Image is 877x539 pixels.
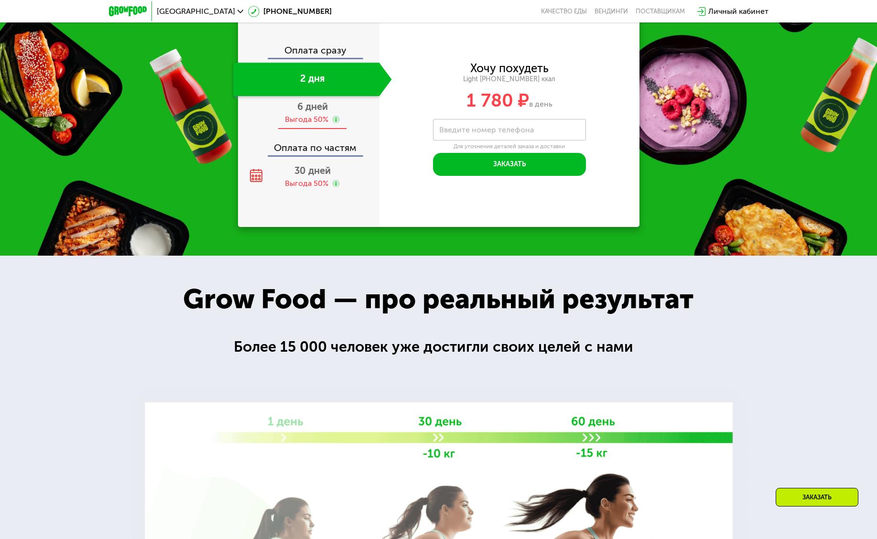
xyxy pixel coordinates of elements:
[285,114,328,125] div: Выгода 50%
[157,8,235,15] span: [GEOGRAPHIC_DATA]
[294,165,331,176] span: 30 дней
[776,488,858,507] div: Заказать
[439,127,534,132] label: Введите номер телефона
[708,6,769,17] div: Личный кабинет
[433,143,586,151] div: Для уточнения деталей заказа и доставки
[433,153,586,176] button: Заказать
[636,8,685,15] div: поставщикам
[379,75,639,84] div: Light [PHONE_NUMBER] ккал
[234,335,643,358] div: Более 15 000 человек уже достигли своих целей с нами
[248,6,332,17] a: [PHONE_NUMBER]
[285,178,328,189] div: Выгода 50%
[239,45,379,58] div: Оплата сразу
[466,89,529,111] span: 1 780 ₽
[595,8,628,15] a: Вендинги
[162,279,715,320] div: Grow Food — про реальный результат
[529,99,552,108] span: в день
[297,101,328,112] span: 6 дней
[541,8,587,15] a: Качество еды
[239,133,379,155] div: Оплата по частям
[470,63,549,74] div: Хочу похудеть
